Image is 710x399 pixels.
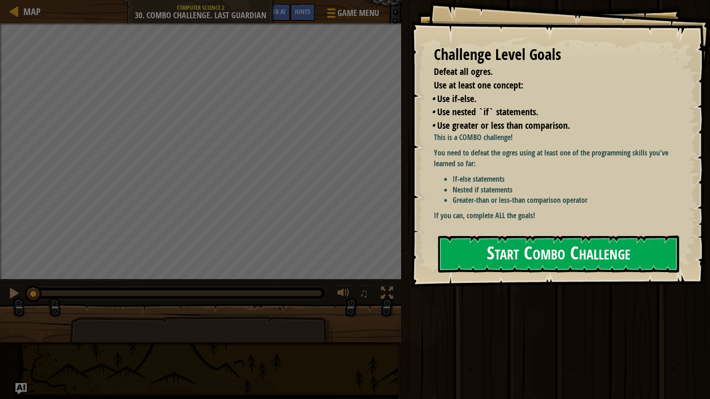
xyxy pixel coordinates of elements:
[434,132,677,143] p: This is a COMBO challenge!
[422,65,675,79] li: Defeat all ogres.
[453,195,677,206] li: Greater-than or less-than comparison operator
[422,79,675,92] li: Use at least one concept:
[295,7,310,16] span: Hints
[432,105,435,118] i: •
[434,44,677,66] div: Challenge Level Goals
[432,92,435,105] i: •
[359,286,369,300] span: ♫
[320,4,385,26] button: Game Menu
[265,4,290,21] button: Ask AI
[19,5,41,18] a: Map
[434,79,523,91] span: Use at least one concept:
[434,148,677,169] p: You need to defeat the ogres using at least one of the programming skills you've learned so far:
[437,105,538,118] span: Use nested `if` statements.
[337,7,379,19] span: Game Menu
[437,92,476,105] span: Use if-else.
[5,285,23,304] button: Ctrl + P: Pause
[378,285,396,304] button: Toggle fullscreen
[432,119,675,133] li: Use greater or less than comparison.
[23,5,41,18] span: Map
[453,185,677,195] li: Nested if statements
[270,7,285,16] span: Ask AI
[432,105,675,119] li: Use nested `if` statements.
[434,65,493,78] span: Defeat all ogres.
[334,285,353,304] button: Adjust volume
[437,119,570,132] span: Use greater or less than comparison.
[432,119,435,132] i: •
[358,285,373,304] button: ♫
[432,92,675,106] li: Use if-else.
[453,174,677,185] li: If-else statements
[434,210,677,221] p: If you can, complete ALL the goals!
[438,236,679,273] button: Start Combo Challenge
[15,383,27,394] button: Ask AI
